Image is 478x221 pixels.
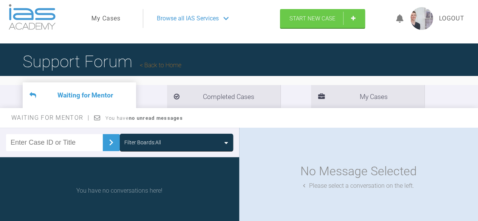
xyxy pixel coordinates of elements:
img: chevronRight.28bd32b0.svg [105,136,117,148]
input: Enter Case ID or Title [6,134,103,151]
a: Back to Home [140,62,181,69]
div: Filter Boards: All [124,138,161,147]
a: Start New Case [280,9,365,28]
span: Browse all IAS Services [157,14,219,23]
img: logo-light.3e3ef733.png [9,4,56,30]
a: My Cases [91,14,121,23]
h1: Support Forum [23,48,181,75]
img: profile.png [410,7,433,30]
span: You have [105,115,183,121]
strong: no unread messages [129,115,183,121]
li: Waiting for Mentor [23,82,136,108]
li: My Cases [311,85,424,108]
span: Waiting for Mentor [11,114,90,121]
a: Logout [439,14,464,23]
div: Please select a conversation on the left. [303,181,414,191]
li: Completed Cases [167,85,280,108]
span: Start New Case [289,15,336,22]
div: No Message Selected [300,162,417,181]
